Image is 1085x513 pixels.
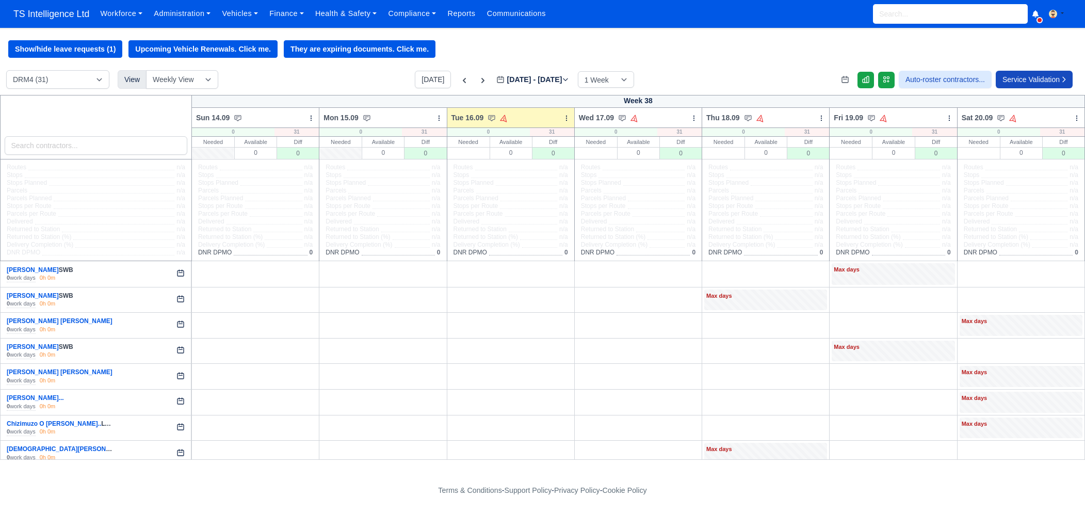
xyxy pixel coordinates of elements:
[687,195,695,202] span: n/a
[454,179,494,187] span: Stops Planned
[915,137,957,147] div: Diff
[745,147,787,158] div: 0
[192,128,274,136] div: 0
[7,266,59,274] a: [PERSON_NAME]
[581,241,647,249] span: Delivery Completion (%)
[326,226,379,233] span: Returned to Station
[40,428,56,436] div: 0h 0m
[708,210,758,218] span: Parcels per Route
[559,171,568,179] span: n/a
[7,300,10,307] strong: 0
[176,249,185,256] span: n/a
[964,171,980,179] span: Stops
[559,233,568,241] span: n/a
[176,171,185,179] span: n/a
[7,445,129,453] a: [DEMOGRAPHIC_DATA][PERSON_NAME]
[836,195,881,202] span: Parcels Planned
[40,454,56,462] div: 0h 0m
[176,164,185,171] span: n/a
[432,233,441,241] span: n/a
[437,249,441,256] span: 0
[581,218,607,226] span: Delivered
[7,179,47,187] span: Stops Planned
[1070,218,1078,225] span: n/a
[7,275,10,281] strong: 0
[964,210,1013,218] span: Parcels per Route
[958,137,1000,147] div: Needed
[198,187,219,195] span: Parcels
[657,128,702,136] div: 31
[836,249,869,256] span: DNR DPMO
[7,202,52,210] span: Stops per Route
[581,226,634,233] span: Returned to Station
[1070,202,1078,210] span: n/a
[942,210,951,217] span: n/a
[687,187,695,194] span: n/a
[323,113,359,123] span: Mon 15.09
[7,266,114,275] div: SWB
[198,171,214,179] span: Stops
[7,326,10,332] strong: 0
[815,218,823,225] span: n/a
[942,241,951,248] span: n/a
[198,233,263,241] span: Returned to Station (%)
[836,210,885,218] span: Parcels per Route
[964,202,1009,210] span: Stops per Route
[40,351,56,359] div: 0h 0m
[198,226,251,233] span: Returned to Station
[564,249,568,256] span: 0
[481,4,552,24] a: Communications
[8,4,94,24] a: TS Intelligence Ltd
[618,137,659,147] div: Available
[505,486,552,494] a: Support Policy
[942,202,951,210] span: n/a
[490,137,532,147] div: Available
[581,202,626,210] span: Stops per Route
[942,179,951,186] span: n/a
[1000,147,1042,158] div: 0
[687,226,695,233] span: n/a
[451,113,484,123] span: Tue 16.09
[198,210,248,218] span: Parcels per Route
[7,394,64,402] a: [PERSON_NAME]...
[958,128,1040,136] div: 0
[454,210,503,218] span: Parcels per Route
[834,265,952,275] div: Max days
[304,164,313,171] span: n/a
[1075,249,1078,256] span: 0
[319,137,362,147] div: Needed
[785,128,829,136] div: 31
[304,233,313,241] span: n/a
[326,179,366,187] span: Stops Planned
[559,164,568,171] span: n/a
[815,241,823,248] span: n/a
[815,171,823,179] span: n/a
[176,187,185,194] span: n/a
[447,137,490,147] div: Needed
[319,128,402,136] div: 0
[432,210,441,217] span: n/a
[581,233,645,241] span: Returned to Station (%)
[702,137,744,147] div: Needed
[176,226,185,233] span: n/a
[432,218,441,225] span: n/a
[687,171,695,179] span: n/a
[454,195,498,202] span: Parcels Planned
[277,147,319,159] div: 0
[708,179,749,187] span: Stops Planned
[304,202,313,210] span: n/a
[362,147,404,158] div: 0
[1040,128,1084,136] div: 31
[942,195,951,202] span: n/a
[942,187,951,194] span: n/a
[310,249,313,256] span: 0
[618,147,659,158] div: 0
[581,210,630,218] span: Parcels per Route
[708,241,775,249] span: Delivery Completion (%)
[454,202,498,210] span: Stops per Route
[454,241,520,249] span: Delivery Completion (%)
[1070,171,1078,179] span: n/a
[815,164,823,171] span: n/a
[836,164,855,171] span: Routes
[432,226,441,233] span: n/a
